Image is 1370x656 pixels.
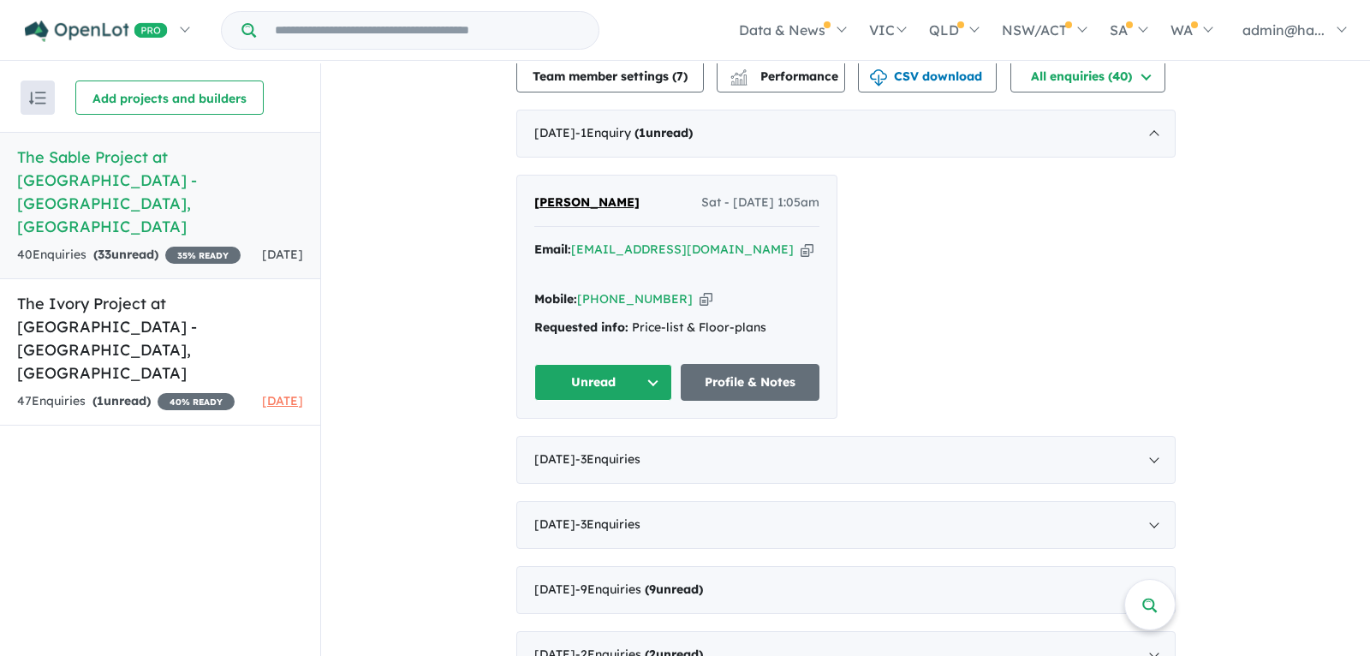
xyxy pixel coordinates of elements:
[700,290,712,308] button: Copy
[262,393,303,409] span: [DATE]
[29,92,46,104] img: sort.svg
[676,69,683,84] span: 7
[1010,58,1165,92] button: All enquiries (40)
[165,247,241,264] span: 35 % READY
[534,193,640,213] a: [PERSON_NAME]
[534,364,673,401] button: Unread
[733,69,838,84] span: Performance
[93,247,158,262] strong: ( unread)
[730,75,748,86] img: bar-chart.svg
[534,242,571,257] strong: Email:
[801,241,813,259] button: Copy
[158,393,235,410] span: 40 % READY
[25,21,168,42] img: Openlot PRO Logo White
[17,292,303,385] h5: The Ivory Project at [GEOGRAPHIC_DATA] - [GEOGRAPHIC_DATA] , [GEOGRAPHIC_DATA]
[534,194,640,210] span: [PERSON_NAME]
[577,291,693,307] a: [PHONE_NUMBER]
[17,391,235,412] div: 47 Enquir ies
[98,247,111,262] span: 33
[534,291,577,307] strong: Mobile:
[575,581,703,597] span: - 9 Enquir ies
[259,12,595,49] input: Try estate name, suburb, builder or developer
[516,436,1176,484] div: [DATE]
[75,81,264,115] button: Add projects and builders
[516,58,704,92] button: Team member settings (7)
[534,318,819,338] div: Price-list & Floor-plans
[571,242,794,257] a: [EMAIL_ADDRESS][DOMAIN_NAME]
[262,247,303,262] span: [DATE]
[516,566,1176,614] div: [DATE]
[645,581,703,597] strong: ( unread)
[97,393,104,409] span: 1
[681,364,819,401] a: Profile & Notes
[634,125,693,140] strong: ( unread)
[575,516,640,532] span: - 3 Enquir ies
[639,125,646,140] span: 1
[1242,21,1325,39] span: admin@ha...
[717,58,845,92] button: Performance
[701,193,819,213] span: Sat - [DATE] 1:05am
[858,58,997,92] button: CSV download
[17,146,303,238] h5: The Sable Project at [GEOGRAPHIC_DATA] - [GEOGRAPHIC_DATA] , [GEOGRAPHIC_DATA]
[649,581,656,597] span: 9
[730,69,746,79] img: line-chart.svg
[516,110,1176,158] div: [DATE]
[575,451,640,467] span: - 3 Enquir ies
[516,501,1176,549] div: [DATE]
[870,69,887,86] img: download icon
[534,319,628,335] strong: Requested info:
[92,393,151,409] strong: ( unread)
[17,245,241,265] div: 40 Enquir ies
[575,125,693,140] span: - 1 Enquir y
